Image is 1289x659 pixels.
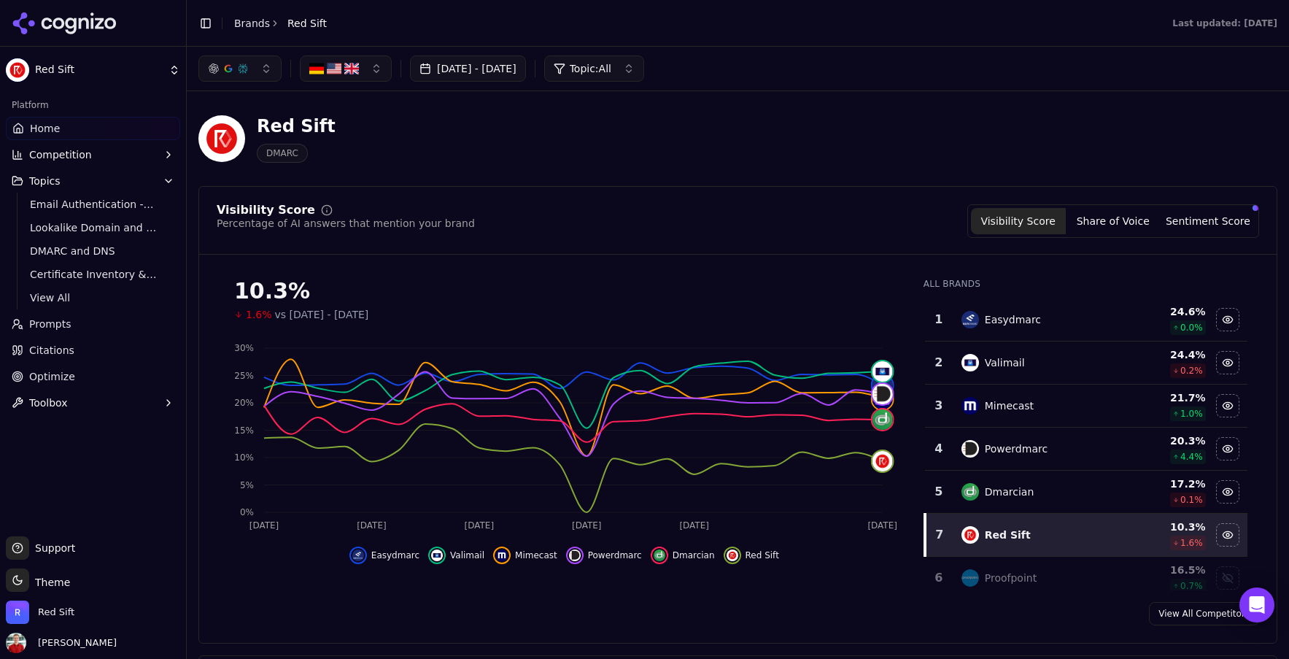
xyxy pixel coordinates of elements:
[327,61,341,76] img: US
[569,550,581,561] img: powerdmarc
[30,197,157,212] span: Email Authentication - Top of Funnel
[6,169,180,193] button: Topics
[234,343,254,353] tspan: 30%
[872,384,893,404] img: powerdmarc
[6,93,180,117] div: Platform
[24,194,163,215] a: Email Authentication - Top of Funnel
[985,312,1041,327] div: Easydmarc
[961,483,979,501] img: dmarcian
[925,298,1247,342] tr: 1easydmarcEasydmarc24.6%0.0%Hide easydmarc data
[287,16,327,31] span: Red Sift
[1216,394,1239,417] button: Hide mimecast data
[925,385,1247,428] tr: 3mimecastMimecast21.7%1.0%Hide mimecast data
[727,550,738,561] img: red sift
[1180,580,1203,592] span: 0.7 %
[257,115,336,138] div: Red Sift
[985,355,1025,370] div: Valimail
[198,115,245,162] img: Red Sift
[872,409,893,430] img: dmarcian
[234,16,327,31] nav: breadcrumb
[679,520,709,531] tspan: [DATE]
[249,520,279,531] tspan: [DATE]
[24,217,163,238] a: Lookalike Domain and Brand Protection
[246,307,272,322] span: 1.6%
[30,121,60,136] span: Home
[1149,602,1259,625] a: View All Competitors
[275,307,369,322] span: vs [DATE] - [DATE]
[1172,18,1277,29] div: Last updated: [DATE]
[925,471,1247,514] tr: 5dmarcianDmarcian17.2%0.1%Hide dmarcian data
[6,601,74,624] button: Open organization switcher
[925,428,1247,471] tr: 4powerdmarcPowerdmarc20.3%4.4%Hide powerdmarc data
[257,144,308,163] span: DMARC
[985,485,1034,499] div: Dmarcian
[985,398,1034,413] div: Mimecast
[6,339,180,362] a: Citations
[234,425,254,436] tspan: 15%
[1123,433,1206,448] div: 20.3 %
[6,633,117,653] button: Open user button
[29,343,74,358] span: Citations
[29,396,68,410] span: Toolbox
[1123,347,1206,362] div: 24.4 %
[961,311,979,328] img: easydmarc
[931,354,947,371] div: 2
[872,451,893,471] img: red sift
[29,369,75,384] span: Optimize
[493,547,557,564] button: Hide mimecast data
[450,550,484,561] span: Valimail
[217,204,315,216] div: Visibility Score
[931,483,947,501] div: 5
[431,550,443,561] img: valimail
[35,63,163,77] span: Red Sift
[867,520,897,531] tspan: [DATE]
[971,208,1066,234] button: Visibility Score
[6,312,180,336] a: Prompts
[1180,451,1203,463] span: 4.4 %
[1161,208,1255,234] button: Sentiment Score
[1180,537,1203,549] span: 1.6 %
[932,526,947,544] div: 7
[30,290,157,305] span: View All
[240,507,254,517] tspan: 0%
[746,550,779,561] span: Red Sift
[931,397,947,415] div: 3
[38,606,74,619] span: Red Sift
[925,342,1247,385] tr: 2valimailValimail24.4%0.2%Hide valimail data
[30,267,157,282] span: Certificate Inventory & Monitoring
[872,361,893,382] img: valimail
[344,61,359,76] img: GB
[931,311,947,328] div: 1
[1123,390,1206,405] div: 21.7 %
[496,550,508,561] img: mimecast
[217,216,475,231] div: Percentage of AI answers that mention your brand
[240,480,254,490] tspan: 5%
[515,550,557,561] span: Mimecast
[1123,304,1206,319] div: 24.6 %
[24,241,163,261] a: DMARC and DNS
[985,571,1037,585] div: Proofpoint
[724,547,779,564] button: Hide red sift data
[357,520,387,531] tspan: [DATE]
[410,55,526,82] button: [DATE] - [DATE]
[924,278,1247,290] div: All Brands
[6,391,180,415] button: Toolbox
[961,526,979,544] img: red sift
[428,547,484,564] button: Hide valimail data
[1180,494,1203,506] span: 0.1 %
[1239,587,1274,623] div: Open Intercom Messenger
[985,528,1031,542] div: Red Sift
[29,147,92,162] span: Competition
[6,601,29,624] img: Red Sift
[29,174,61,188] span: Topics
[1216,480,1239,504] button: Hide dmarcian data
[570,61,611,76] span: Topic: All
[1180,408,1203,420] span: 1.0 %
[371,550,419,561] span: Easydmarc
[24,264,163,285] a: Certificate Inventory & Monitoring
[29,541,75,555] span: Support
[654,550,665,561] img: dmarcian
[1180,322,1203,334] span: 0.0 %
[961,440,979,458] img: powerdmarc
[6,58,29,82] img: Red Sift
